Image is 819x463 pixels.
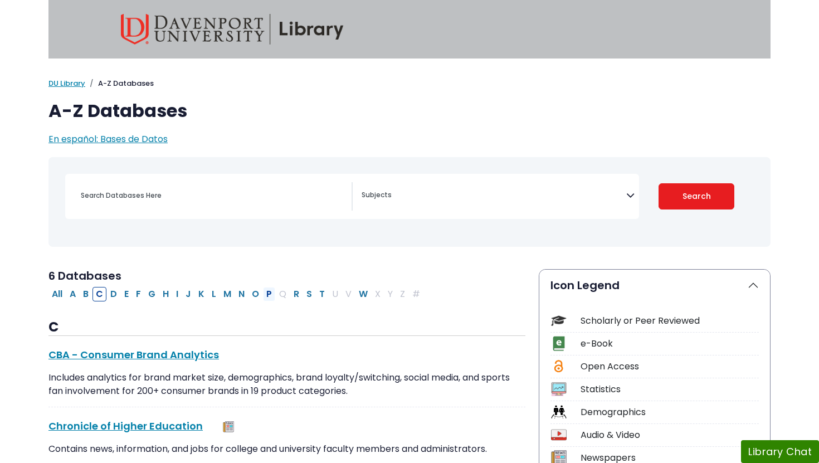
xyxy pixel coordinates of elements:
a: DU Library [48,78,85,89]
button: Filter Results R [290,287,303,301]
button: Filter Results M [220,287,235,301]
img: Icon Open Access [552,359,565,374]
span: 6 Databases [48,268,121,284]
nav: Search filters [48,157,771,247]
div: Scholarly or Peer Reviewed [581,314,759,328]
button: Filter Results F [133,287,144,301]
h3: C [48,319,525,336]
button: Submit for Search Results [659,183,735,209]
button: All [48,287,66,301]
button: Filter Results N [235,287,248,301]
button: Filter Results G [145,287,159,301]
button: Filter Results S [303,287,315,301]
div: Demographics [581,406,759,419]
button: Filter Results J [182,287,194,301]
button: Filter Results I [173,287,182,301]
button: Filter Results E [121,287,132,301]
button: Filter Results C [92,287,106,301]
button: Filter Results W [355,287,371,301]
img: Icon Demographics [551,404,566,420]
img: Icon Audio & Video [551,427,566,442]
img: Icon e-Book [551,336,566,351]
nav: breadcrumb [48,78,771,89]
button: Filter Results O [248,287,262,301]
div: Alpha-list to filter by first letter of database name [48,287,425,300]
div: Statistics [581,383,759,396]
div: Open Access [581,360,759,373]
a: En español: Bases de Datos [48,133,168,145]
img: Icon Statistics [551,382,566,397]
p: Contains news, information, and jobs for college and university faculty members and administrators. [48,442,525,456]
img: Davenport University Library [121,14,344,45]
img: Newspapers [223,421,234,432]
textarea: Search [362,192,626,201]
button: Filter Results K [195,287,208,301]
img: Icon Scholarly or Peer Reviewed [551,313,566,328]
li: A-Z Databases [85,78,154,89]
button: Filter Results T [316,287,328,301]
h1: A-Z Databases [48,100,771,121]
button: Library Chat [741,440,819,463]
input: Search database by title or keyword [74,187,352,203]
div: e-Book [581,337,759,350]
button: Filter Results L [208,287,220,301]
button: Filter Results D [107,287,120,301]
button: Filter Results B [80,287,92,301]
button: Filter Results P [263,287,275,301]
a: CBA - Consumer Brand Analytics [48,348,219,362]
button: Filter Results A [66,287,79,301]
div: Audio & Video [581,428,759,442]
button: Filter Results H [159,287,172,301]
a: Chronicle of Higher Education [48,419,203,433]
button: Icon Legend [539,270,770,301]
p: Includes analytics for brand market size, demographics, brand loyalty/switching, social media, an... [48,371,525,398]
